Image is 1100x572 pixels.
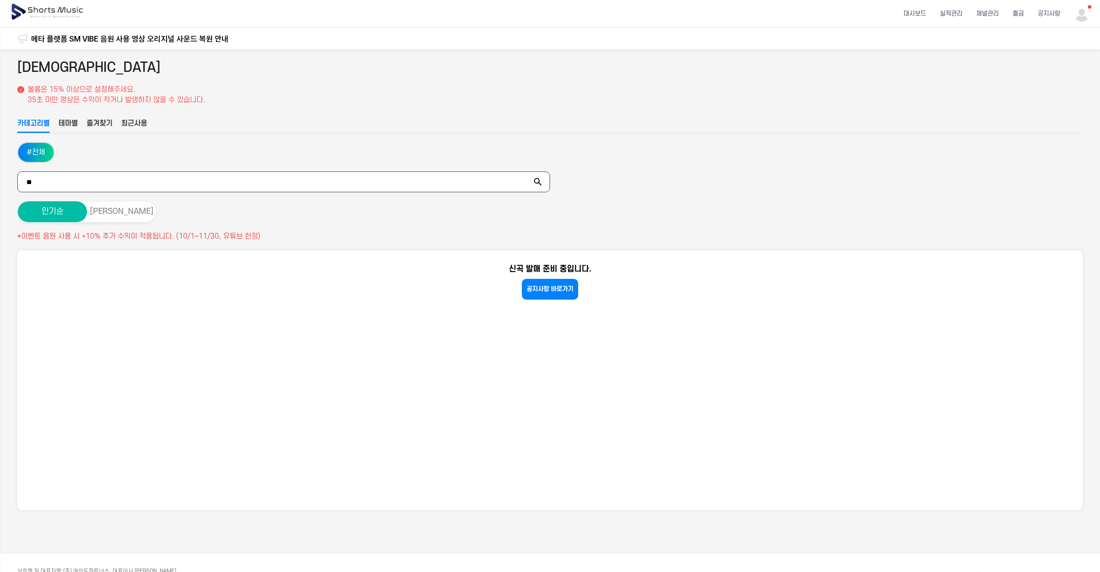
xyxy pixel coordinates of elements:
[17,118,50,133] button: 카테고리별
[31,33,228,45] a: 메타 플랫폼 SM VIBE 음원 사용 영상 오리지널 사운드 복원 안내
[87,118,113,133] button: 즐겨찾기
[58,118,78,133] button: 테마별
[1006,2,1031,25] a: 출금
[87,201,156,222] button: [PERSON_NAME]
[17,231,1083,242] p: *이벤트 음원 사용 시 +10% 추가 수익이 적용됩니다. (10/1~11/30, 유튜브 한정)
[1074,6,1090,22] img: 사용자 이미지
[17,58,161,78] h2: [DEMOGRAPHIC_DATA]
[1031,2,1067,25] a: 공지사항
[509,263,592,275] p: 신곡 발매 준비 중입니다.
[17,86,24,93] img: 설명 아이콘
[17,33,28,44] img: 알림 아이콘
[933,2,969,25] a: 실적관리
[121,118,147,133] button: 최근사용
[18,201,87,222] button: 인기순
[897,2,933,25] a: 대시보드
[969,2,1006,25] a: 채널관리
[28,84,205,105] p: 볼륨은 15% 이상으로 설정해주세요. 35초 미만 영상은 수익이 적거나 발생하지 않을 수 있습니다.
[18,143,54,162] button: #전체
[522,279,578,300] a: 공지사항 바로가기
